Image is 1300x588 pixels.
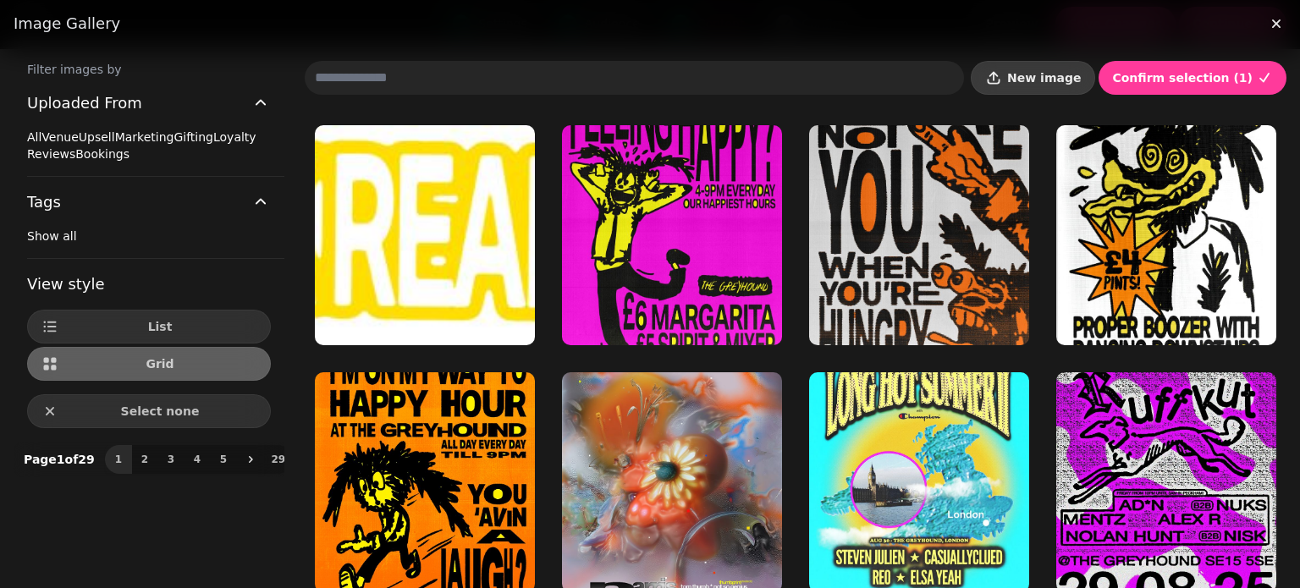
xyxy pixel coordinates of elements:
[131,445,158,474] button: 2
[1056,125,1276,345] img: Untitled design.png
[105,445,292,474] nav: Pagination
[27,147,75,161] span: Reviews
[79,130,115,144] span: Upsell
[63,321,256,332] span: List
[217,454,230,464] span: 5
[27,129,271,176] div: Uploaded From
[1099,61,1286,95] button: Confirm selection (1)
[272,454,285,464] span: 29
[17,451,102,468] p: Page 1 of 29
[174,130,213,144] span: Gifting
[164,454,178,464] span: 3
[75,147,129,161] span: Bookings
[63,405,256,417] span: Select none
[27,229,77,243] span: Show all
[27,130,41,144] span: All
[157,445,185,474] button: 3
[190,454,204,464] span: 4
[27,228,271,258] div: Tags
[27,78,271,129] button: Uploaded From
[27,310,271,343] button: List
[27,347,271,381] button: Grid
[105,445,132,474] button: 1
[14,14,1286,34] h3: Image gallery
[27,177,271,228] button: Tags
[115,130,174,144] span: Marketing
[14,61,284,78] label: Filter images by
[315,125,535,345] img: clubbing.png
[971,61,1095,95] button: New image
[41,130,78,144] span: Venue
[63,358,256,370] span: Grid
[1112,72,1253,84] span: Confirm selection ( 1 )
[213,130,256,144] span: Loyalty
[138,454,151,464] span: 2
[265,445,292,474] button: 29
[27,272,271,296] h3: View style
[112,454,125,464] span: 1
[562,125,782,345] img: Untitled design (3).png
[210,445,237,474] button: 5
[1007,72,1081,84] span: New image
[27,394,271,428] button: Select none
[236,445,265,474] button: next
[184,445,211,474] button: 4
[809,125,1029,345] img: Untitled design (2).png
